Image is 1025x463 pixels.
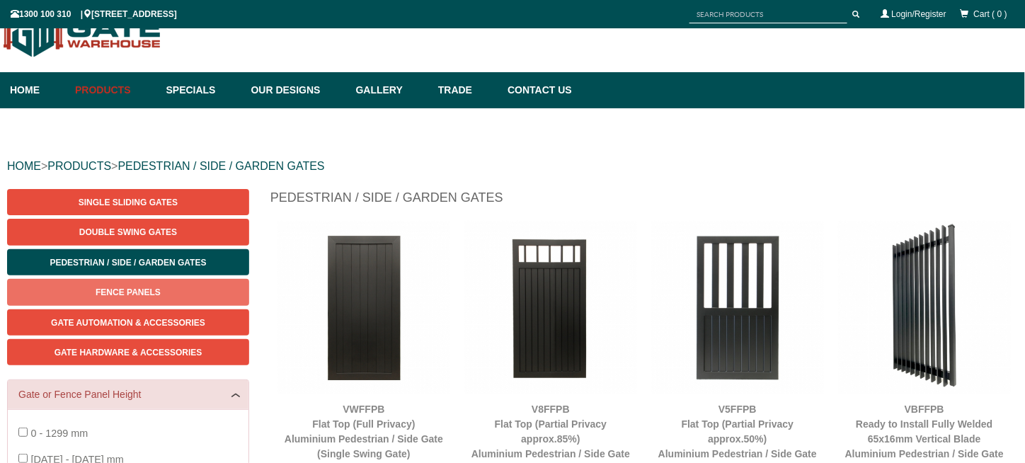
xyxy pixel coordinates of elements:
a: Single Sliding Gates [7,189,249,215]
h1: Pedestrian / Side / Garden Gates [270,189,1018,214]
img: VBFFPB - Ready to Install Fully Welded 65x16mm Vertical Blade - Aluminium Pedestrian / Side Gate ... [838,221,1011,394]
span: Pedestrian / Side / Garden Gates [50,258,206,268]
a: Trade [431,72,500,108]
span: Gate Hardware & Accessories [55,348,202,358]
a: Our Designs [244,72,349,108]
a: Products [68,72,159,108]
a: Fence Panels [7,279,249,305]
a: Specials [159,72,244,108]
a: Double Swing Gates [7,219,249,245]
a: HOME [7,160,41,172]
span: Cart ( 0 ) [974,9,1007,19]
a: PEDESTRIAN / SIDE / GARDEN GATES [118,160,324,172]
input: SEARCH PRODUCTS [689,6,847,23]
a: Gate or Fence Panel Height [18,387,238,402]
span: 1300 100 310 | [STREET_ADDRESS] [11,9,177,19]
span: Double Swing Gates [79,227,177,237]
img: VWFFPB - Flat Top (Full Privacy) - Aluminium Pedestrian / Side Gate (Single Swing Gate) - Matte B... [277,221,450,394]
span: Fence Panels [96,287,161,297]
span: Gate Automation & Accessories [51,318,205,328]
a: Contact Us [500,72,572,108]
div: > > [7,144,1018,189]
a: Gallery [349,72,431,108]
a: Gate Hardware & Accessories [7,339,249,365]
span: 0 - 1299 mm [30,428,88,439]
a: Pedestrian / Side / Garden Gates [7,249,249,275]
a: Home [10,72,68,108]
span: Single Sliding Gates [79,198,178,207]
img: V5FFPB - Flat Top (Partial Privacy approx.50%) - Aluminium Pedestrian / Side Gate (Single Swing G... [651,221,824,394]
a: Gate Automation & Accessories [7,309,249,336]
a: Login/Register [892,9,946,19]
img: V8FFPB - Flat Top (Partial Privacy approx.85%) - Aluminium Pedestrian / Side Gate (Single Swing G... [464,221,637,394]
a: PRODUCTS [47,160,111,172]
